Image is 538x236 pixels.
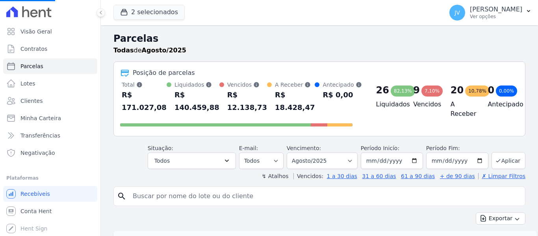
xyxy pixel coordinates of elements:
span: Parcelas [20,62,43,70]
div: 7,10% [421,85,443,97]
div: Liquidados [174,81,219,89]
div: Total [122,81,167,89]
a: ✗ Limpar Filtros [478,173,525,179]
span: Recebíveis [20,190,50,198]
span: Transferências [20,132,60,139]
span: Minha Carteira [20,114,61,122]
span: Visão Geral [20,28,52,35]
a: Visão Geral [3,24,97,39]
label: Vencidos: [293,173,323,179]
label: Período Inicío: [361,145,399,151]
div: R$ 12.138,73 [227,89,267,114]
p: Ver opções [470,13,522,20]
i: search [117,191,126,201]
a: Contratos [3,41,97,57]
a: Conta Hent [3,203,97,219]
label: Vencimento: [287,145,321,151]
button: Todos [148,152,236,169]
strong: Agosto/2025 [142,46,186,54]
div: R$ 171.027,08 [122,89,167,114]
span: Clientes [20,97,43,105]
a: Minha Carteira [3,110,97,126]
input: Buscar por nome do lote ou do cliente [128,188,522,204]
a: Negativação [3,145,97,161]
button: JV [PERSON_NAME] Ver opções [443,2,538,24]
span: JV [455,10,460,15]
a: 61 a 90 dias [401,173,435,179]
span: Contratos [20,45,47,53]
div: R$ 140.459,88 [174,89,219,114]
div: 82,13% [391,85,415,97]
div: 26 [376,84,389,97]
div: 0,00% [496,85,517,97]
label: Situação: [148,145,173,151]
span: Conta Hent [20,207,52,215]
button: Exportar [476,212,525,225]
div: 0 [488,84,494,97]
a: Transferências [3,128,97,143]
h4: Liquidados [376,100,401,109]
button: 2 selecionados [113,5,185,20]
p: [PERSON_NAME] [470,6,522,13]
strong: Todas [113,46,134,54]
h2: Parcelas [113,32,525,46]
div: 9 [413,84,420,97]
button: Aplicar [492,152,525,169]
div: Vencidos [227,81,267,89]
a: Recebíveis [3,186,97,202]
h4: Antecipado [488,100,512,109]
div: Posição de parcelas [133,68,195,78]
a: Lotes [3,76,97,91]
h4: Vencidos [413,100,438,109]
div: 10,78% [465,85,490,97]
span: Todos [154,156,170,165]
label: E-mail: [239,145,258,151]
label: Período Fim: [426,144,488,152]
div: A Receber [275,81,315,89]
span: Negativação [20,149,55,157]
a: 31 a 60 dias [362,173,396,179]
label: ↯ Atalhos [262,173,288,179]
span: Lotes [20,80,35,87]
a: + de 90 dias [440,173,475,179]
div: Antecipado [323,81,362,89]
div: R$ 18.428,47 [275,89,315,114]
div: 20 [451,84,464,97]
h4: A Receber [451,100,475,119]
div: R$ 0,00 [323,89,362,101]
p: de [113,46,186,55]
a: Clientes [3,93,97,109]
a: Parcelas [3,58,97,74]
div: Plataformas [6,173,94,183]
a: 1 a 30 dias [327,173,357,179]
